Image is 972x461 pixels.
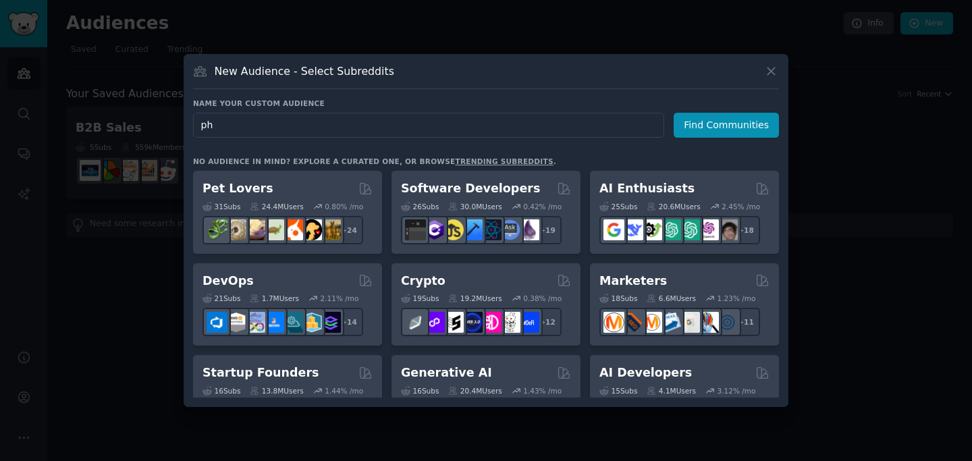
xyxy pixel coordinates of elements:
div: 18 Sub s [599,294,637,303]
img: software [405,219,426,240]
img: cockatiel [282,219,303,240]
img: leopardgeckos [244,219,265,240]
div: 19.2M Users [448,294,502,303]
div: + 19 [533,216,562,244]
div: 20.4M Users [448,386,502,396]
img: Emailmarketing [660,312,681,333]
img: GoogleGeminiAI [603,219,624,240]
h3: Name your custom audience [193,99,779,108]
img: elixir [518,219,539,240]
div: 20.6M Users [647,202,700,211]
div: 0.42 % /mo [523,202,562,211]
div: 1.43 % /mo [523,386,562,396]
div: + 14 [335,308,363,336]
div: 2.45 % /mo [722,202,760,211]
div: 30.0M Users [448,202,502,211]
div: 1.44 % /mo [325,386,363,396]
div: 16 Sub s [401,386,439,396]
div: 6.6M Users [647,294,696,303]
img: MarketingResearch [698,312,719,333]
h2: AI Enthusiasts [599,180,695,197]
img: ethstaker [443,312,464,333]
div: 2.11 % /mo [321,294,359,303]
img: chatgpt_promptDesign [660,219,681,240]
button: Find Communities [674,113,779,138]
div: 0.80 % /mo [325,202,363,211]
img: defiblockchain [481,312,502,333]
div: 16 Sub s [202,386,240,396]
img: iOSProgramming [462,219,483,240]
img: OnlineMarketing [717,312,738,333]
img: Docker_DevOps [244,312,265,333]
div: 4.1M Users [647,386,696,396]
img: aws_cdk [301,312,322,333]
div: 13.8M Users [250,386,303,396]
h2: Software Developers [401,180,540,197]
div: + 18 [732,216,760,244]
div: + 11 [732,308,760,336]
div: No audience in mind? Explore a curated one, or browse . [193,157,556,166]
img: azuredevops [207,312,227,333]
div: 15 Sub s [599,386,637,396]
img: dogbreed [320,219,341,240]
img: csharp [424,219,445,240]
img: platformengineering [282,312,303,333]
img: ballpython [225,219,246,240]
img: AItoolsCatalog [641,219,662,240]
img: ArtificalIntelligence [717,219,738,240]
img: AskComputerScience [500,219,520,240]
div: 1.7M Users [250,294,299,303]
h3: New Audience - Select Subreddits [215,64,394,78]
img: herpetology [207,219,227,240]
h2: Crypto [401,273,446,290]
img: ethfinance [405,312,426,333]
img: 0xPolygon [424,312,445,333]
img: PlatformEngineers [320,312,341,333]
div: 19 Sub s [401,294,439,303]
img: CryptoNews [500,312,520,333]
div: 21 Sub s [202,294,240,303]
img: reactnative [481,219,502,240]
h2: Pet Lovers [202,180,273,197]
img: chatgpt_prompts_ [679,219,700,240]
img: AWS_Certified_Experts [225,312,246,333]
a: trending subreddits [455,157,553,165]
img: AskMarketing [641,312,662,333]
img: learnjavascript [443,219,464,240]
img: turtle [263,219,284,240]
h2: DevOps [202,273,254,290]
img: DeepSeek [622,219,643,240]
div: 31 Sub s [202,202,240,211]
img: googleads [679,312,700,333]
h2: AI Developers [599,364,692,381]
div: 24.4M Users [250,202,303,211]
img: bigseo [622,312,643,333]
div: 1.23 % /mo [718,294,756,303]
div: + 12 [533,308,562,336]
h2: Startup Founders [202,364,319,381]
img: content_marketing [603,312,624,333]
div: + 24 [335,216,363,244]
img: DevOpsLinks [263,312,284,333]
h2: Generative AI [401,364,492,381]
div: 3.12 % /mo [718,386,756,396]
img: web3 [462,312,483,333]
img: OpenAIDev [698,219,719,240]
input: Pick a short name, like "Digital Marketers" or "Movie-Goers" [193,113,664,138]
div: 25 Sub s [599,202,637,211]
img: defi_ [518,312,539,333]
img: PetAdvice [301,219,322,240]
div: 0.38 % /mo [523,294,562,303]
div: 26 Sub s [401,202,439,211]
h2: Marketers [599,273,667,290]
